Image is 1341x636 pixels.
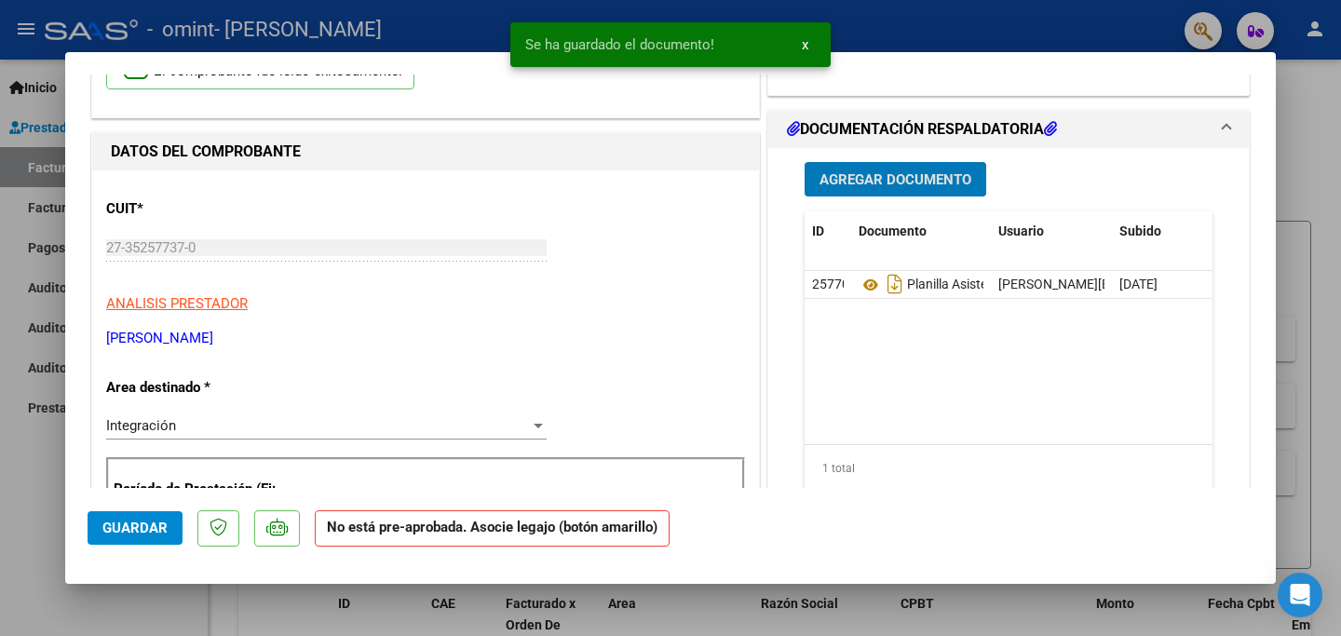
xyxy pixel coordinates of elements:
[787,28,823,61] button: x
[106,377,298,399] p: Area destinado *
[1119,223,1161,238] span: Subido
[859,277,1011,292] span: Planilla Asistencia
[1119,277,1158,291] span: [DATE]
[991,211,1112,251] datatable-header-cell: Usuario
[883,269,907,299] i: Descargar documento
[998,223,1044,238] span: Usuario
[768,148,1249,535] div: DOCUMENTACIÓN RESPALDATORIA
[88,511,183,545] button: Guardar
[768,111,1249,148] mat-expansion-panel-header: DOCUMENTACIÓN RESPALDATORIA
[106,417,176,434] span: Integración
[812,277,849,291] span: 25770
[106,295,248,312] span: ANALISIS PRESTADOR
[1278,573,1322,617] div: Open Intercom Messenger
[1112,211,1205,251] datatable-header-cell: Subido
[106,328,745,349] p: [PERSON_NAME]
[111,142,301,160] strong: DATOS DEL COMPROBANTE
[102,520,168,536] span: Guardar
[525,35,714,54] span: Se ha guardado el documento!
[114,479,301,521] p: Período de Prestación (Ej: 202505 para Mayo 2025)
[1205,211,1298,251] datatable-header-cell: Acción
[787,118,1057,141] h1: DOCUMENTACIÓN RESPALDATORIA
[812,223,824,238] span: ID
[805,445,1212,492] div: 1 total
[805,162,986,196] button: Agregar Documento
[106,198,298,220] p: CUIT
[819,171,971,188] span: Agregar Documento
[315,510,670,547] strong: No está pre-aprobada. Asocie legajo (botón amarillo)
[851,211,991,251] datatable-header-cell: Documento
[859,223,927,238] span: Documento
[805,211,851,251] datatable-header-cell: ID
[802,36,808,53] span: x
